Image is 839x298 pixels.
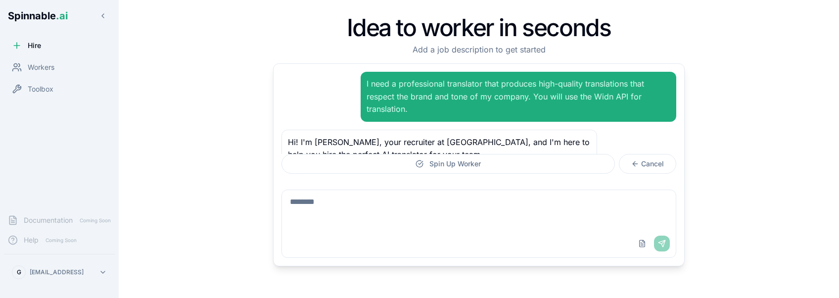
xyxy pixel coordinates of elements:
[367,78,670,116] p: I need a professional translator that produces high-quality translations that respect the brand a...
[281,154,615,174] button: Spin Up Worker
[28,84,53,94] span: Toolbox
[429,159,481,169] span: Spin Up Worker
[28,62,54,72] span: Workers
[17,268,21,276] span: G
[8,262,111,282] button: G[EMAIL_ADDRESS]
[8,10,68,22] span: Spinnable
[273,16,685,40] h1: Idea to worker in seconds
[619,154,676,174] button: Cancel
[24,215,73,225] span: Documentation
[56,10,68,22] span: .ai
[28,41,41,50] span: Hire
[641,159,664,169] span: Cancel
[30,268,84,276] p: [EMAIL_ADDRESS]
[288,136,591,161] p: Hi! I'm [PERSON_NAME], your recruiter at [GEOGRAPHIC_DATA], and I'm here to help you hire the per...
[24,235,39,245] span: Help
[43,236,80,245] span: Coming Soon
[273,44,685,55] p: Add a job description to get started
[77,216,114,225] span: Coming Soon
